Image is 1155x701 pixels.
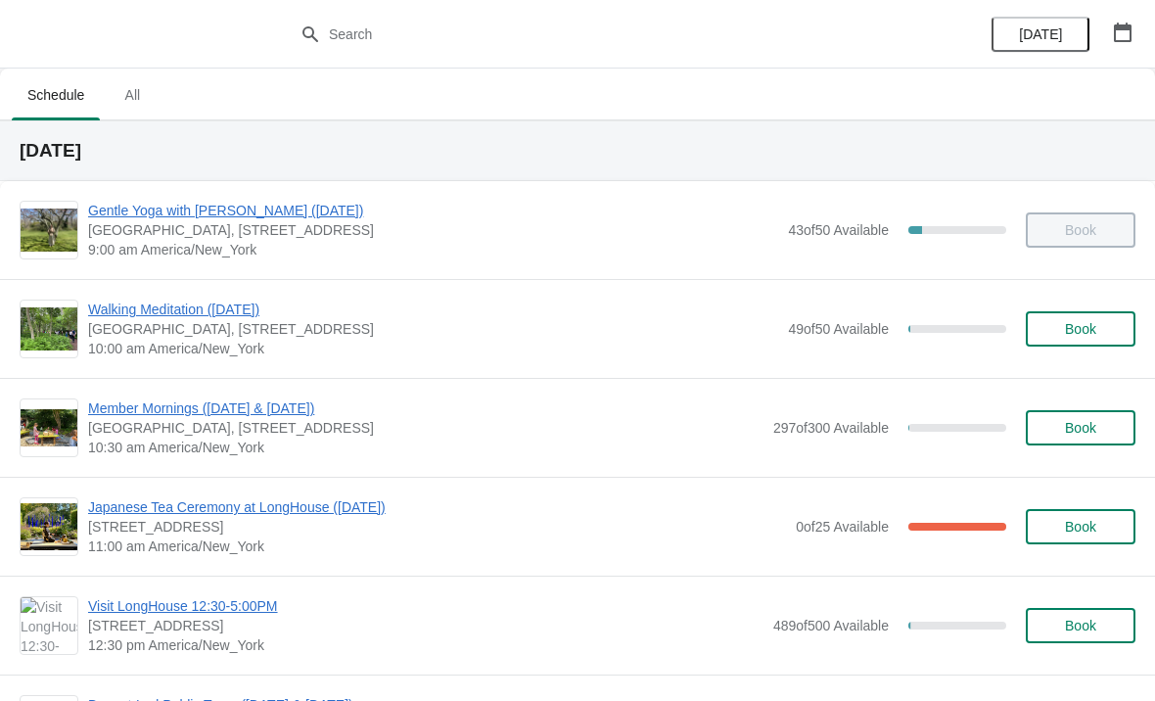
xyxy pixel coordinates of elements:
span: Schedule [12,77,100,113]
span: 297 of 300 Available [773,420,889,436]
span: Book [1065,519,1096,535]
span: Walking Meditation ([DATE]) [88,300,778,319]
span: Book [1065,618,1096,633]
span: 9:00 am America/New_York [88,240,778,259]
span: 0 of 25 Available [796,519,889,535]
span: 43 of 50 Available [788,222,889,238]
span: Book [1065,420,1096,436]
img: Walking Meditation (Sunday) | LongHouse Reserve, 133 Hands Creek Rd, East Hampton, NY 11937 | 10:... [21,307,77,350]
button: Book [1026,410,1135,445]
button: [DATE] [992,17,1089,52]
span: 49 of 50 Available [788,321,889,337]
button: Book [1026,608,1135,643]
img: Japanese Tea Ceremony at LongHouse (Sept 14) | 133 Hands Creek Road, East Hampton, NY | 11:00 am ... [21,503,77,551]
span: [DATE] [1019,26,1062,42]
span: Member Mornings ([DATE] & [DATE]) [88,398,763,418]
span: All [108,77,157,113]
h2: [DATE] [20,141,1135,161]
img: Gentle Yoga with Jason (Sunday) | LongHouse Reserve, 133 Hands Creek Road, East Hampton, NY, 1193... [21,209,77,252]
input: Search [328,17,866,52]
span: 10:00 am America/New_York [88,339,778,358]
span: Japanese Tea Ceremony at LongHouse ([DATE]) [88,497,786,517]
span: 10:30 am America/New_York [88,438,763,457]
span: Gentle Yoga with [PERSON_NAME] ([DATE]) [88,201,778,220]
span: 489 of 500 Available [773,618,889,633]
img: Member Mornings (Saturday & Sunday) | LongHouse Reserve, 133 Hands Creek Road, East Hampton, NY, ... [21,409,77,447]
button: Book [1026,509,1135,544]
button: Book [1026,311,1135,347]
span: [GEOGRAPHIC_DATA], [STREET_ADDRESS] [88,418,763,438]
span: 12:30 pm America/New_York [88,635,763,655]
span: [STREET_ADDRESS] [88,517,786,537]
span: 11:00 am America/New_York [88,537,786,556]
span: Book [1065,321,1096,337]
img: Visit LongHouse 12:30-5:00PM | 133 Hands Creek Road, East Hampton, NY, USA | 12:30 pm America/New... [21,597,77,654]
span: [STREET_ADDRESS] [88,616,763,635]
span: Visit LongHouse 12:30-5:00PM [88,596,763,616]
span: [GEOGRAPHIC_DATA], [STREET_ADDRESS] [88,319,778,339]
span: [GEOGRAPHIC_DATA], [STREET_ADDRESS] [88,220,778,240]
